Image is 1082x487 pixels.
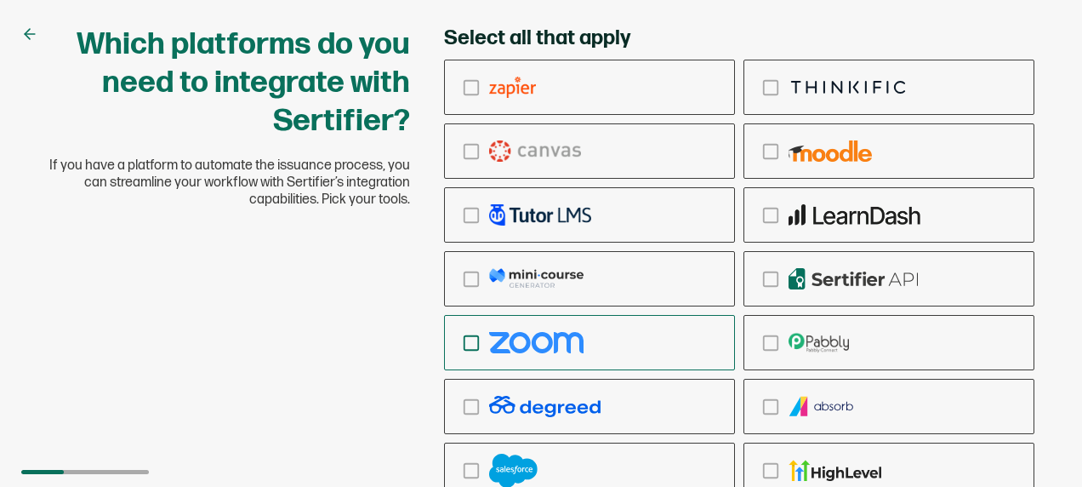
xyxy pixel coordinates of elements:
img: tutor [489,204,591,226]
img: zoom [489,332,584,353]
img: pabbly [789,332,849,353]
img: canvas [489,140,581,162]
span: Select all that apply [444,26,630,51]
img: gohighlevel [789,460,881,481]
img: moodle [789,140,872,162]
img: api [789,268,919,289]
img: thinkific [789,77,908,98]
h1: Which platforms do you need to integrate with Sertifier? [48,26,410,140]
span: If you have a platform to automate the issuance process, you can streamline your workflow with Se... [48,158,410,209]
img: learndash [789,204,920,226]
img: absorb [789,396,855,417]
iframe: Chat Widget [997,405,1082,487]
img: mcg [489,268,584,289]
img: degreed [489,396,601,417]
img: zapier [489,77,536,98]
